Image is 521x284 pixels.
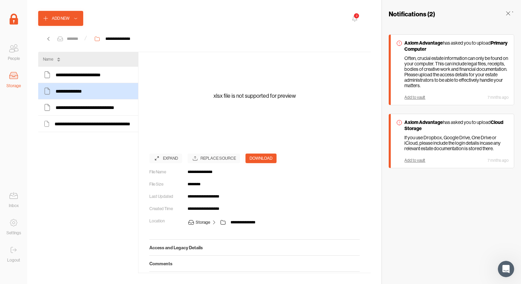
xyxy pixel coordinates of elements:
div: Settings [6,230,21,236]
div: Add to vault [404,95,425,100]
div: Location [149,218,182,224]
button: Download [245,154,277,163]
button: Add New [38,11,83,26]
h3: Notifications ( 2 ) [389,10,435,18]
div: Last Updated [149,193,182,200]
div: Expand [163,155,178,162]
div: Replace Source [188,154,240,163]
div: Add New [52,15,70,22]
div: Logout [7,257,20,264]
div: 7 mnths ago [488,158,509,163]
strong: Primary Computer [404,40,507,52]
div: File Size [149,181,182,188]
strong: Axiom Advantage [404,40,443,46]
div: File Name [149,169,182,175]
p: If you use Dropbox, Google Drive, One Drive or iCloud, please include the login details incase an... [404,135,509,151]
strong: Axiom Advantage [404,119,443,125]
p: Often, crucial estate information can only be found on your computer. This can include legal file... [404,56,509,88]
strong: Cloud Storage [404,119,503,131]
iframe: Intercom live chat [498,261,514,277]
div: Replace Source [200,155,236,162]
p: has asked you to upload [404,40,509,52]
p: has asked you to upload [404,119,509,131]
div: 2 [354,13,359,18]
h5: Comments [149,261,360,266]
div: Storage [6,82,21,89]
div: Storage [196,219,210,226]
div: Add to vault [404,158,425,163]
h5: Access and Legacy Details [149,245,360,250]
div: Created Time [149,205,182,212]
button: Expand [149,154,182,163]
div: Download [250,155,272,162]
div: Name [43,56,53,63]
div: People [8,55,20,62]
div: Inbox [9,202,19,209]
span: xlsx file is not supported for preview [213,93,296,99]
div: 7 mnths ago [488,95,509,100]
